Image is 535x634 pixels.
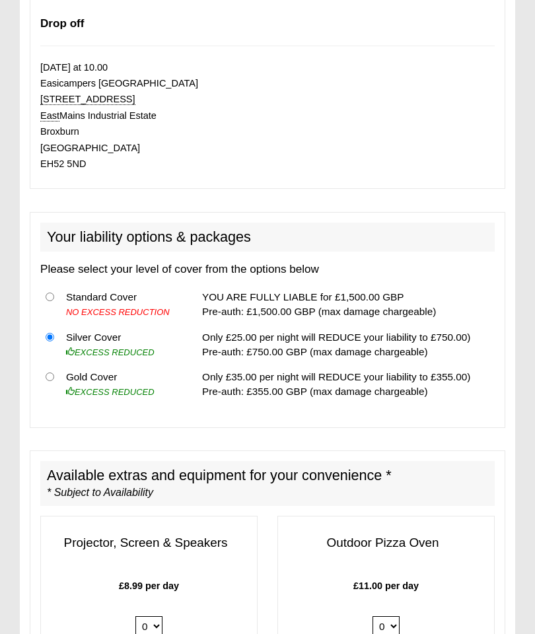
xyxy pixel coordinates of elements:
p: Please select your level of cover from the options below [40,262,495,278]
td: Standard Cover [61,285,182,326]
td: Gold Cover [61,365,182,405]
h2: Your liability options & packages [40,223,495,252]
small: [DATE] at 10.00 Easicampers [GEOGRAPHIC_DATA] Mains Industrial Estate Broxburn [GEOGRAPHIC_DATA] ... [40,63,198,170]
i: EXCESS REDUCED [66,388,155,398]
h3: Projector, Screen & Speakers [41,530,257,557]
td: Only £25.00 per night will REDUCE your liability to £750.00) Pre-auth: £750.00 GBP (max damage ch... [197,325,495,365]
td: YOU ARE FULLY LIABLE for £1,500.00 GBP Pre-auth: £1,500.00 GBP (max damage chargeable) [197,285,495,326]
b: £8.99 per day [119,581,179,592]
b: Drop off [40,18,84,30]
i: EXCESS REDUCED [66,348,155,358]
i: NO EXCESS REDUCTION [66,308,170,318]
b: £11.00 per day [353,581,419,592]
h2: Available extras and equipment for your convenience * [40,462,495,507]
i: * Subject to Availability [47,487,153,499]
td: Silver Cover [61,325,182,365]
td: Only £35.00 per night will REDUCE your liability to £355.00) Pre-auth: £355.00 GBP (max damage ch... [197,365,495,405]
h3: Outdoor Pizza Oven [278,530,494,557]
